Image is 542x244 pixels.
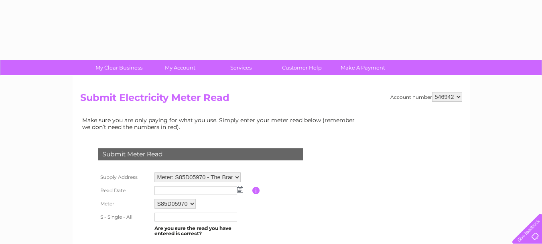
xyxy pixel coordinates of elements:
img: ... [237,186,243,193]
a: Services [208,60,274,75]
a: My Clear Business [86,60,152,75]
td: Make sure you are only paying for what you use. Simply enter your meter read below (remember we d... [80,115,361,132]
div: Submit Meter Read [98,148,303,160]
a: My Account [147,60,213,75]
th: Meter [96,197,152,211]
div: Account number [390,92,462,102]
th: Read Date [96,184,152,197]
th: S - Single - All [96,211,152,223]
a: Make A Payment [330,60,396,75]
input: Information [252,187,260,194]
h2: Submit Electricity Meter Read [80,92,462,107]
td: Are you sure the read you have entered is correct? [152,223,252,239]
a: Customer Help [269,60,335,75]
th: Supply Address [96,170,152,184]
